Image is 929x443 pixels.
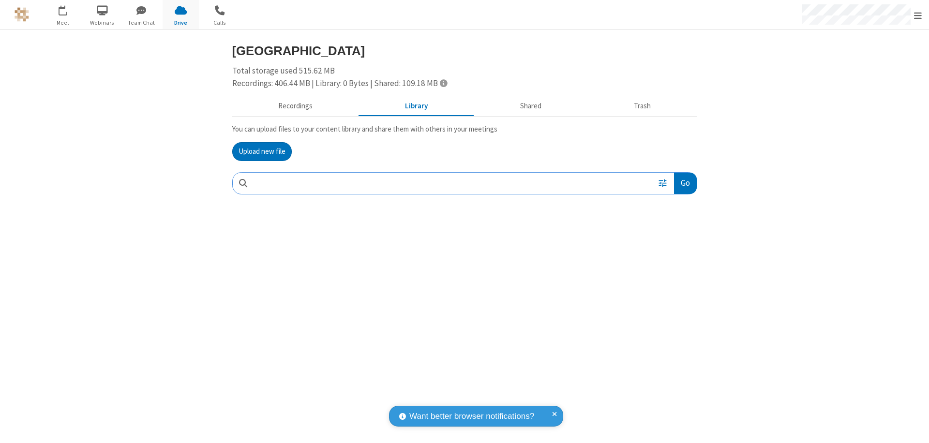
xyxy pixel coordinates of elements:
[232,65,697,89] div: Total storage used 515.62 MB
[84,18,120,27] span: Webinars
[409,410,534,423] span: Want better browser notifications?
[15,7,29,22] img: QA Selenium DO NOT DELETE OR CHANGE
[45,18,81,27] span: Meet
[674,173,696,194] button: Go
[65,5,72,13] div: 1
[232,142,292,162] button: Upload new file
[905,418,922,436] iframe: Chat
[232,97,359,116] button: Recorded meetings
[588,97,697,116] button: Trash
[232,124,697,135] p: You can upload files to your content library and share them with others in your meetings
[163,18,199,27] span: Drive
[123,18,160,27] span: Team Chat
[202,18,238,27] span: Calls
[359,97,474,116] button: Content library
[232,44,697,58] h3: [GEOGRAPHIC_DATA]
[474,97,588,116] button: Shared during meetings
[232,77,697,90] div: Recordings: 406.44 MB | Library: 0 Bytes | Shared: 109.18 MB
[440,79,447,87] span: Totals displayed include files that have been moved to the trash.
